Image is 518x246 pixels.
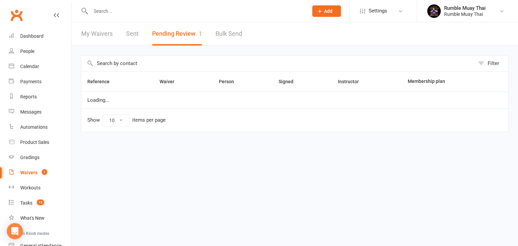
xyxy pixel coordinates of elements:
[20,155,39,160] div: Gradings
[126,22,139,45] a: Sent
[9,89,71,104] a: Reports
[20,79,41,84] div: Payments
[9,165,71,180] a: Waivers 1
[20,170,37,175] div: Waivers
[199,30,202,37] span: 1
[9,74,71,89] a: Payments
[20,49,34,54] div: People
[427,4,441,18] img: thumb_image1688088946.png
[9,44,71,59] a: People
[9,135,71,150] a: Product Sales
[20,140,49,145] div: Product Sales
[81,56,475,71] input: Search by contact
[87,79,117,84] span: Reference
[9,104,71,120] a: Messages
[324,8,333,14] span: Add
[402,71,487,92] th: Membership plan
[37,199,44,205] span: 15
[89,6,304,16] input: Search...
[20,94,37,99] div: Reports
[132,117,166,123] div: items per page
[20,33,44,39] div: Dashboard
[160,78,182,86] button: Waiver
[312,5,341,17] button: Add
[42,169,47,175] span: 1
[279,79,301,84] span: Signed
[219,79,241,84] span: Person
[338,79,366,84] span: Instructor
[152,22,202,45] button: Pending Review1
[9,150,71,165] a: Gradings
[9,59,71,74] a: Calendar
[8,7,25,24] a: Clubworx
[160,79,182,84] span: Waiver
[20,215,45,221] div: What's New
[7,223,23,239] div: Open Intercom Messenger
[279,78,301,86] button: Signed
[20,124,48,130] div: Automations
[444,5,486,11] div: Rumble Muay Thai
[9,180,71,195] a: Workouts
[20,64,39,69] div: Calendar
[87,78,117,86] button: Reference
[219,78,241,86] button: Person
[87,114,166,126] div: Show
[9,195,71,211] a: Tasks 15
[20,109,41,115] div: Messages
[81,92,508,109] td: Loading...
[338,78,366,86] button: Instructor
[9,120,71,135] a: Automations
[369,3,387,19] span: Settings
[9,29,71,44] a: Dashboard
[81,22,113,45] a: My Waivers
[9,211,71,226] a: What's New
[215,22,242,45] a: Bulk Send
[488,59,499,67] div: Filter
[444,11,486,17] div: Rumble Muay Thai
[20,200,32,206] div: Tasks
[475,56,508,71] button: Filter
[20,185,40,190] div: Workouts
